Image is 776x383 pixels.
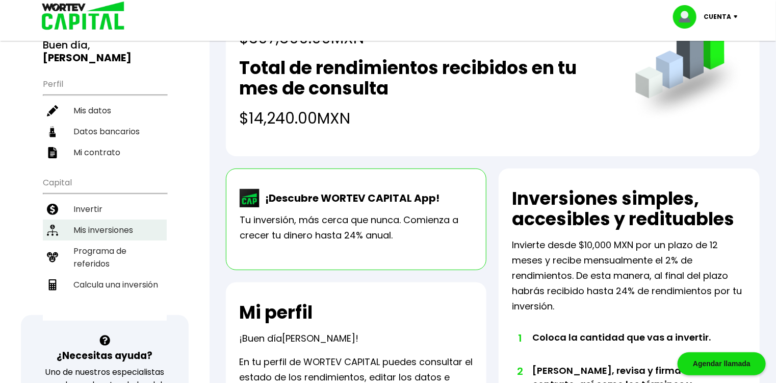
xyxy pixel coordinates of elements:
a: Programa de referidos [43,241,167,274]
img: editar-icon.952d3147.svg [47,105,58,116]
img: invertir-icon.b3b967d7.svg [47,204,58,215]
a: Mis inversiones [43,220,167,241]
h2: Total de rendimientos recibidos en tu mes de consulta [239,58,615,99]
p: Cuenta [704,9,731,25]
h3: Buen día, [43,39,167,64]
span: [PERSON_NAME] [282,332,355,345]
div: Agendar llamada [678,352,766,375]
a: Calcula una inversión [43,274,167,295]
p: Invierte desde $10,000 MXN por un plazo de 12 meses y recibe mensualmente el 2% de rendimientos. ... [512,237,746,314]
h2: Mi perfil [239,302,313,323]
img: grafica.516fef24.png [631,6,746,122]
a: Datos bancarios [43,121,167,142]
span: 1 [517,330,522,346]
img: recomiendanos-icon.9b8e9327.svg [47,252,58,263]
p: ¡Buen día ! [239,331,358,346]
li: Coloca la cantidad que vas a invertir. [532,330,723,364]
img: calculadora-icon.17d418c4.svg [47,279,58,291]
img: datos-icon.10cf9172.svg [47,126,58,137]
ul: Capital [43,171,167,321]
img: inversiones-icon.6695dc30.svg [47,225,58,236]
h4: $14,240.00 MXN [239,107,615,130]
p: Tu inversión, más cerca que nunca. Comienza a crecer tu dinero hasta 24% anual. [240,212,473,243]
b: [PERSON_NAME] [43,51,132,65]
a: Mi contrato [43,142,167,163]
span: 2 [517,364,522,379]
img: wortev-capital-app-icon [240,189,260,207]
img: contrato-icon.f2db500c.svg [47,147,58,158]
ul: Perfil [43,73,167,163]
img: profile-image [673,5,704,29]
p: ¡Descubre WORTEV CAPITAL App! [260,190,439,206]
h2: Inversiones simples, accesibles y redituables [512,188,746,229]
img: icon-down [731,15,745,18]
a: Invertir [43,199,167,220]
h3: ¿Necesitas ayuda? [57,348,152,363]
a: Mis datos [43,100,167,121]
